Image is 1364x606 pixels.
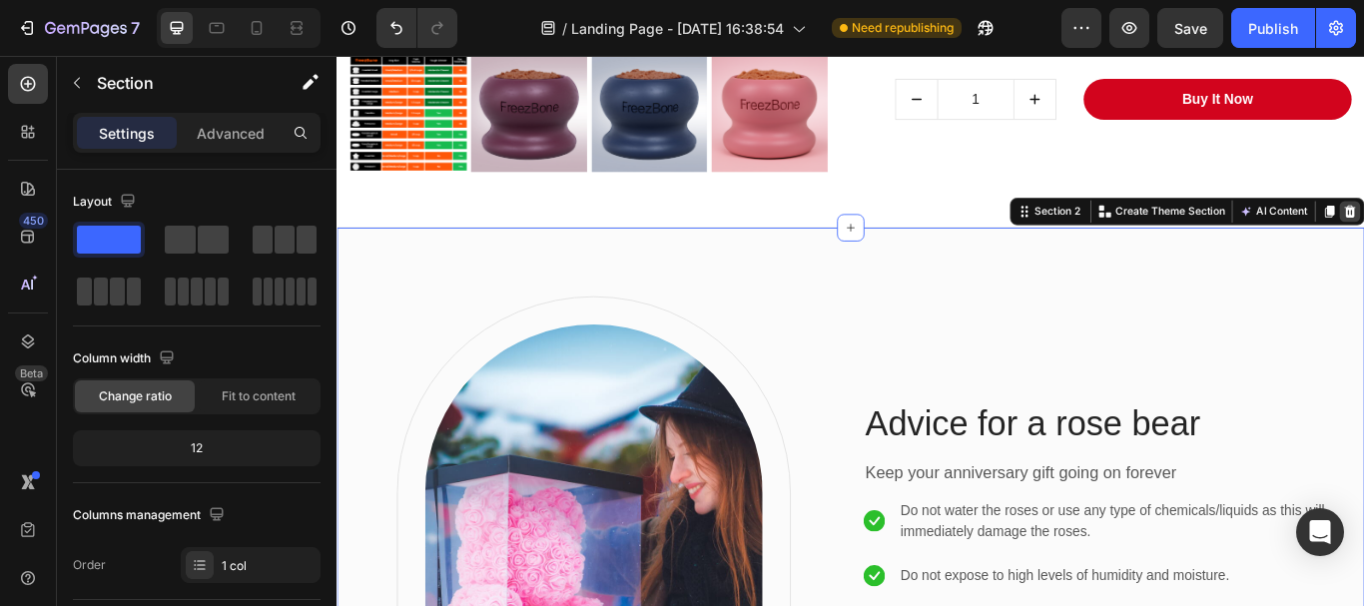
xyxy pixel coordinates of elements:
[222,557,316,575] div: 1 col
[562,18,567,39] span: /
[73,502,229,529] div: Columns management
[1296,508,1344,556] div: Open Intercom Messenger
[15,365,48,381] div: Beta
[337,56,1364,606] iframe: Design area
[19,213,48,229] div: 450
[99,123,155,144] p: Settings
[1248,18,1298,39] div: Publish
[616,474,1181,499] p: Keep your anniversary gift going on forever
[73,189,140,216] div: Layout
[1157,8,1223,48] button: Save
[852,19,954,37] span: Need republishing
[1174,20,1207,37] span: Save
[222,387,296,405] span: Fit to content
[810,173,871,191] div: Section 2
[99,387,172,405] span: Change ratio
[197,123,265,144] p: Advanced
[73,345,179,372] div: Column width
[376,8,457,48] div: Undo/Redo
[908,173,1035,191] p: Create Theme Section
[657,519,1181,567] p: Do not water the roses or use any type of chemicals/liquids as this will immediately damage the r...
[8,8,149,48] button: 7
[986,39,1068,63] div: Buy It Now
[97,71,261,95] p: Section
[871,27,1183,75] button: Buy It Now
[616,402,1181,454] p: Advice for a rose bear
[571,18,784,39] span: Landing Page - [DATE] 16:38:54
[1231,8,1315,48] button: Publish
[73,556,106,574] div: Order
[1048,170,1136,194] button: AI Content
[131,16,140,40] p: 7
[77,434,317,462] div: 12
